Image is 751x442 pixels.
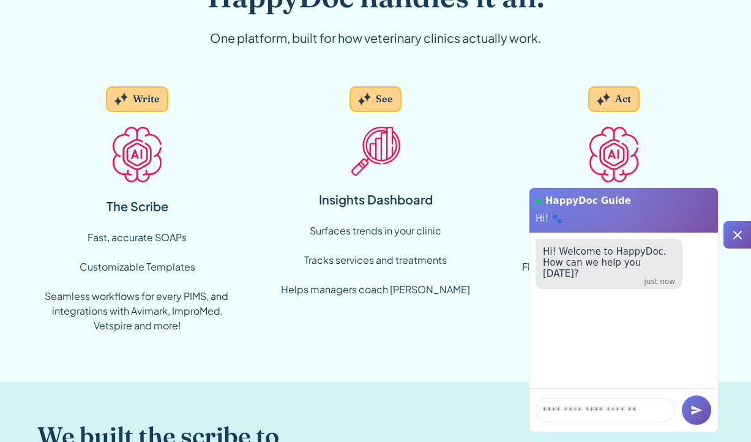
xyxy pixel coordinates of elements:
div: Act [615,92,631,106]
div: Write [133,92,160,106]
img: Grey sparkles. [358,92,371,106]
div: See [376,92,393,106]
img: AI Icon [589,127,638,182]
img: Insight Icon [351,127,400,176]
div: Surfaces trends in your clinic ‍ Tracks services and treatments ‍ Helps managers coach [PERSON_NAME] [281,223,470,297]
img: Grey sparkles. [597,92,610,106]
div: Uncovers gaps in care Flag unbooked treatments and services Close communication loops [522,230,706,304]
div: Fast, accurate SOAPs Customizable Templates ‍ Seamless workflows for every PIMS, and integrations... [37,230,236,333]
div: The Scribe [106,197,168,215]
img: AI Icon [113,127,162,182]
div: One platform, built for how veterinary clinics actually work. [141,29,611,47]
img: Grey sparkles. [114,92,127,106]
div: Insights Dashboard [319,190,433,209]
